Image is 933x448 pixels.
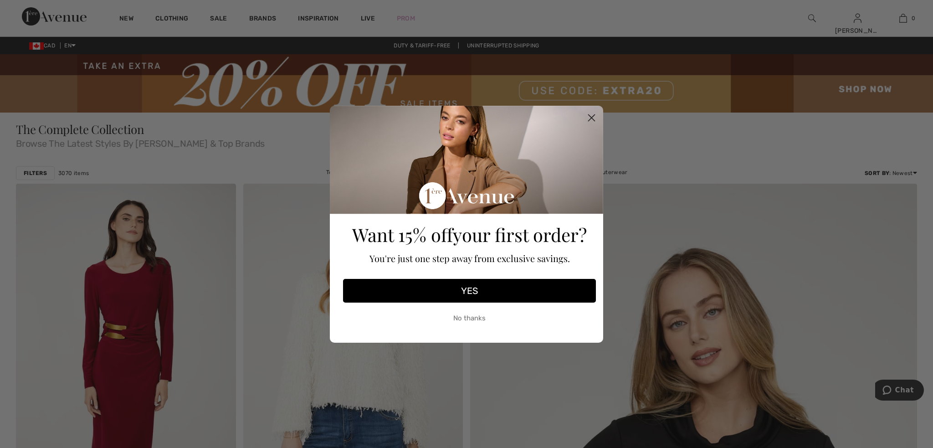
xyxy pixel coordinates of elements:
span: You're just one step away from exclusive savings. [369,252,570,264]
span: your first order? [453,222,587,247]
button: Close dialog [584,110,600,126]
span: Chat [20,6,39,15]
button: No thanks [343,307,596,330]
span: Want 15% off [352,222,453,247]
button: YES [343,279,596,303]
